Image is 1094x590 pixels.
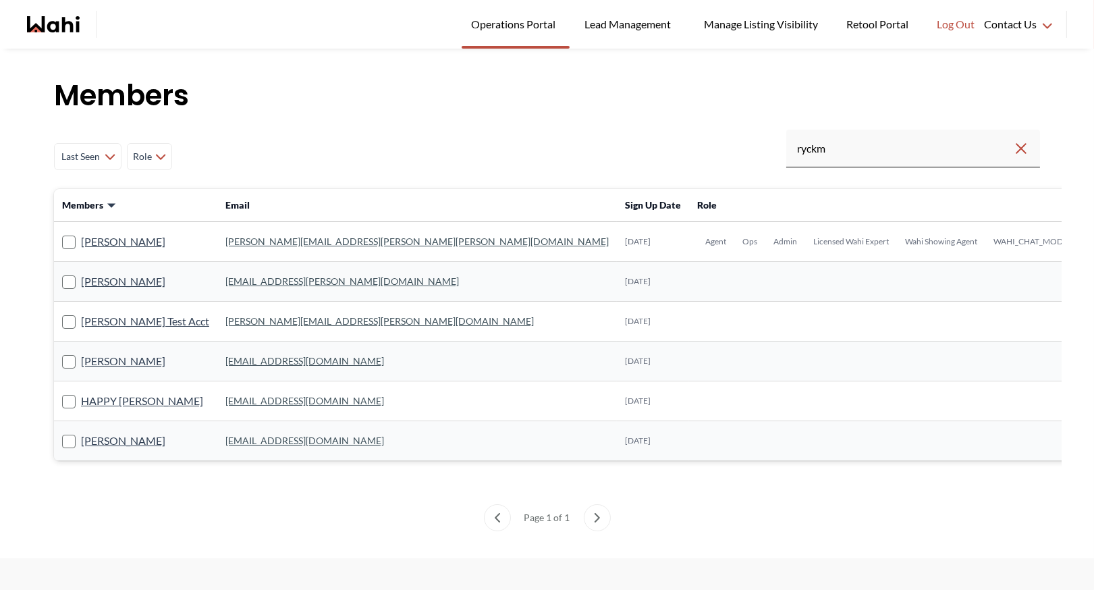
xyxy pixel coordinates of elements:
[60,144,102,169] span: Last Seen
[617,421,689,461] td: [DATE]
[617,381,689,421] td: [DATE]
[846,16,912,33] span: Retool Portal
[519,504,576,531] div: Page 1 of 1
[54,504,1040,531] nav: Members List pagination
[705,236,726,247] span: Agent
[225,395,384,406] a: [EMAIL_ADDRESS][DOMAIN_NAME]
[81,432,165,450] a: [PERSON_NAME]
[133,144,153,169] span: Role
[993,236,1094,247] span: WAHI_CHAT_MODERATOR
[225,236,609,247] a: [PERSON_NAME][EMAIL_ADDRESS][PERSON_NAME][PERSON_NAME][DOMAIN_NAME]
[700,16,822,33] span: Manage Listing Visibility
[617,262,689,302] td: [DATE]
[617,222,689,262] td: [DATE]
[225,315,534,327] a: [PERSON_NAME][EMAIL_ADDRESS][PERSON_NAME][DOMAIN_NAME]
[617,342,689,381] td: [DATE]
[617,302,689,342] td: [DATE]
[81,273,165,290] a: [PERSON_NAME]
[81,392,203,410] a: HAPPY [PERSON_NAME]
[62,198,103,212] span: Members
[625,199,681,211] span: Sign Up Date
[797,136,1013,161] input: Search input
[81,313,209,330] a: [PERSON_NAME] Test Acct
[813,236,889,247] span: Licensed Wahi Expert
[471,16,560,33] span: Operations Portal
[225,199,250,211] span: Email
[905,236,977,247] span: Wahi Showing Agent
[62,198,117,212] button: Members
[81,352,165,370] a: [PERSON_NAME]
[742,236,757,247] span: Ops
[937,16,975,33] span: Log Out
[584,504,611,531] button: next page
[225,355,384,367] a: [EMAIL_ADDRESS][DOMAIN_NAME]
[225,435,384,446] a: [EMAIL_ADDRESS][DOMAIN_NAME]
[697,199,717,211] span: Role
[27,16,80,32] a: Wahi homepage
[1013,136,1029,161] button: Clear search
[773,236,797,247] span: Admin
[81,233,165,250] a: [PERSON_NAME]
[225,275,459,287] a: [EMAIL_ADDRESS][PERSON_NAME][DOMAIN_NAME]
[584,16,676,33] span: Lead Management
[54,76,1040,116] h1: Members
[484,504,511,531] button: previous page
